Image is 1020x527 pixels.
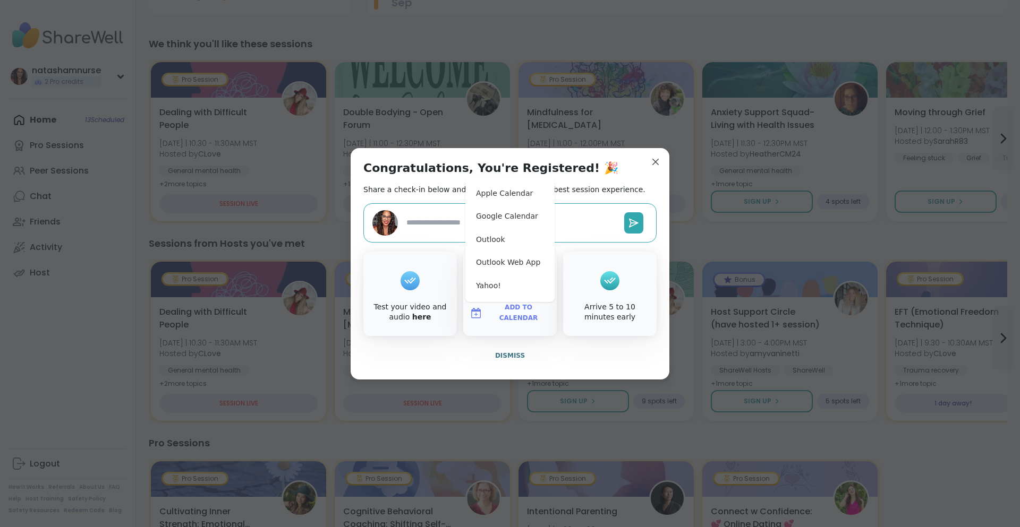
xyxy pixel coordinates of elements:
button: Add to Calendar [465,302,555,324]
a: here [412,313,431,321]
span: Dismiss [495,352,525,359]
img: ShareWell Logomark [470,307,482,319]
button: Outlook [470,228,550,252]
div: Arrive 5 to 10 minutes early [565,302,654,323]
span: Add to Calendar [487,303,550,323]
h1: Congratulations, You're Registered! 🎉 [363,161,618,176]
button: Dismiss [363,344,657,367]
button: Yahoo! [470,274,550,298]
div: Test your video and audio [365,302,455,323]
button: Apple Calendar [470,182,550,205]
button: Google Calendar [470,205,550,228]
h2: Share a check-in below and see our tips to get the best session experience. [363,184,645,195]
img: natashamnurse [372,210,398,236]
button: Outlook Web App [470,251,550,274]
